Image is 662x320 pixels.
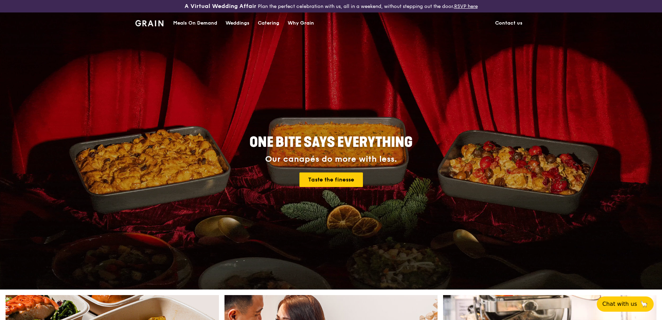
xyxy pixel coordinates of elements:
a: Why Grain [283,13,318,34]
div: Why Grain [288,13,314,34]
a: Contact us [491,13,527,34]
a: Taste the finesse [299,172,363,187]
h3: A Virtual Wedding Affair [185,3,256,10]
span: 🦙 [640,300,648,308]
a: Catering [254,13,283,34]
a: RSVP here [454,3,478,9]
div: Catering [258,13,279,34]
div: Meals On Demand [173,13,217,34]
span: Chat with us [602,300,637,308]
img: Grain [135,20,163,26]
div: Weddings [226,13,249,34]
a: Weddings [221,13,254,34]
button: Chat with us🦙 [597,296,654,312]
a: GrainGrain [135,12,163,33]
div: Plan the perfect celebration with us, all in a weekend, without stepping out the door. [131,3,531,10]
